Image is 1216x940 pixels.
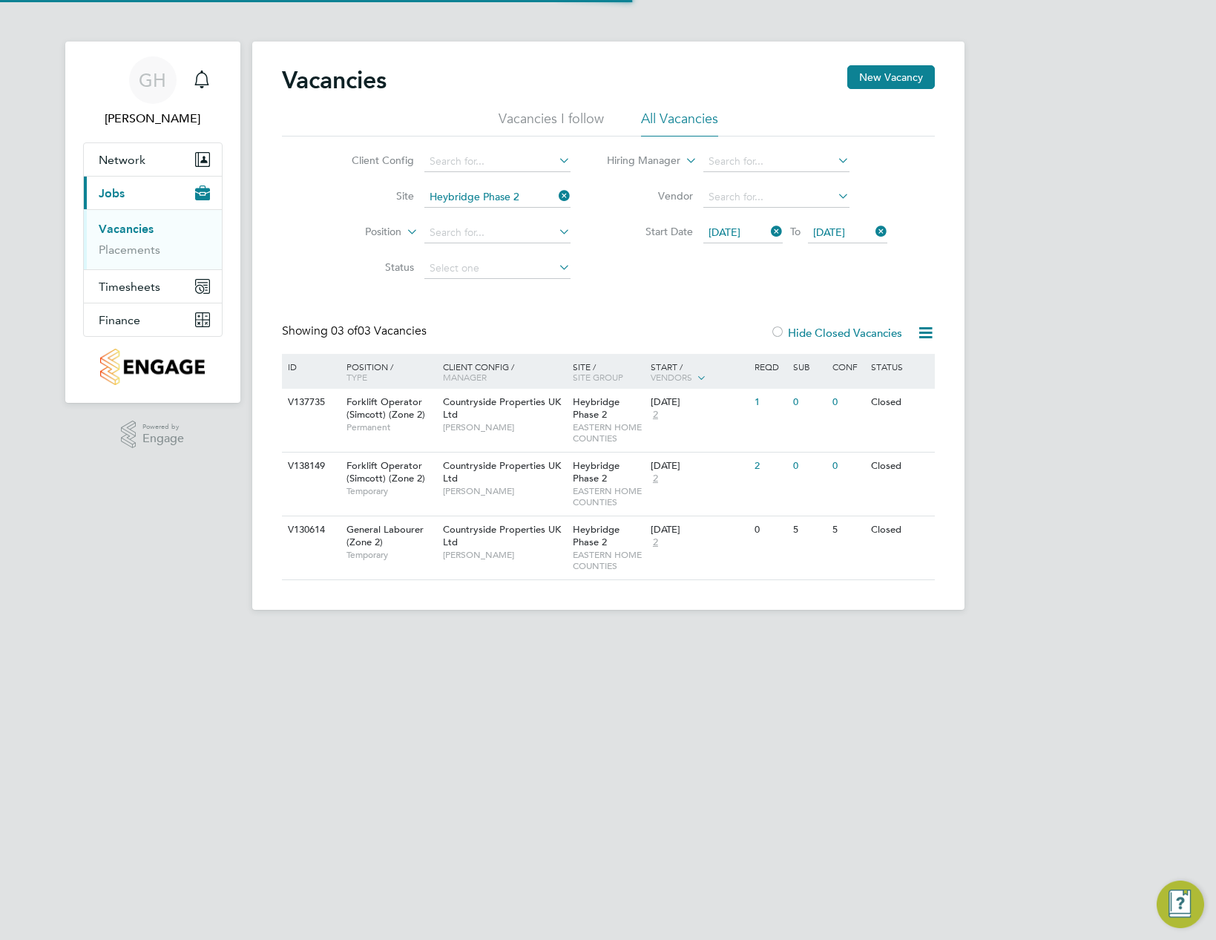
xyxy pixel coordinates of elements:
[651,409,660,421] span: 2
[647,354,751,391] div: Start /
[99,313,140,327] span: Finance
[829,354,867,379] div: Conf
[573,421,643,444] span: EASTERN HOME COUNTIES
[867,389,932,416] div: Closed
[573,371,623,383] span: Site Group
[709,226,740,239] span: [DATE]
[1157,881,1204,928] button: Engage Resource Center
[99,186,125,200] span: Jobs
[751,453,789,480] div: 2
[813,226,845,239] span: [DATE]
[703,187,849,208] input: Search for...
[331,323,427,338] span: 03 Vacancies
[770,326,902,340] label: Hide Closed Vacancies
[751,516,789,544] div: 0
[439,354,569,390] div: Client Config /
[346,549,436,561] span: Temporary
[573,523,619,548] span: Heybridge Phase 2
[751,354,789,379] div: Reqd
[99,153,145,167] span: Network
[595,154,680,168] label: Hiring Manager
[786,222,805,241] span: To
[83,110,223,128] span: Gemma Hone
[142,433,184,445] span: Engage
[142,421,184,433] span: Powered by
[829,453,867,480] div: 0
[282,323,430,339] div: Showing
[608,225,693,238] label: Start Date
[789,453,828,480] div: 0
[335,354,439,390] div: Position /
[424,187,571,208] input: Search for...
[867,354,932,379] div: Status
[331,323,358,338] span: 03 of
[346,485,436,497] span: Temporary
[651,460,747,473] div: [DATE]
[282,65,387,95] h2: Vacancies
[829,389,867,416] div: 0
[829,516,867,544] div: 5
[789,389,828,416] div: 0
[346,421,436,433] span: Permanent
[83,56,223,128] a: GH[PERSON_NAME]
[608,189,693,203] label: Vendor
[751,389,789,416] div: 1
[569,354,647,390] div: Site /
[139,70,166,90] span: GH
[316,225,401,240] label: Position
[84,270,222,303] button: Timesheets
[641,110,718,137] li: All Vacancies
[651,524,747,536] div: [DATE]
[499,110,604,137] li: Vacancies I follow
[867,453,932,480] div: Closed
[99,243,160,257] a: Placements
[329,189,414,203] label: Site
[573,395,619,421] span: Heybridge Phase 2
[329,260,414,274] label: Status
[346,371,367,383] span: Type
[65,42,240,403] nav: Main navigation
[346,395,425,421] span: Forklift Operator (Simcott) (Zone 2)
[84,303,222,336] button: Finance
[573,485,643,508] span: EASTERN HOME COUNTIES
[847,65,935,89] button: New Vacancy
[789,354,828,379] div: Sub
[329,154,414,167] label: Client Config
[83,349,223,385] a: Go to home page
[443,395,561,421] span: Countryside Properties UK Ltd
[573,549,643,572] span: EASTERN HOME COUNTIES
[84,177,222,209] button: Jobs
[424,223,571,243] input: Search for...
[443,523,561,548] span: Countryside Properties UK Ltd
[100,349,205,385] img: countryside-properties-logo-retina.png
[443,549,565,561] span: [PERSON_NAME]
[284,516,336,544] div: V130614
[99,222,154,236] a: Vacancies
[346,459,425,484] span: Forklift Operator (Simcott) (Zone 2)
[121,421,184,449] a: Powered byEngage
[284,453,336,480] div: V138149
[443,421,565,433] span: [PERSON_NAME]
[651,536,660,549] span: 2
[84,143,222,176] button: Network
[651,396,747,409] div: [DATE]
[789,516,828,544] div: 5
[99,280,160,294] span: Timesheets
[443,485,565,497] span: [PERSON_NAME]
[284,389,336,416] div: V137735
[651,371,692,383] span: Vendors
[424,258,571,279] input: Select one
[284,354,336,379] div: ID
[867,516,932,544] div: Closed
[424,151,571,172] input: Search for...
[573,459,619,484] span: Heybridge Phase 2
[651,473,660,485] span: 2
[443,371,487,383] span: Manager
[703,151,849,172] input: Search for...
[443,459,561,484] span: Countryside Properties UK Ltd
[346,523,424,548] span: General Labourer (Zone 2)
[84,209,222,269] div: Jobs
